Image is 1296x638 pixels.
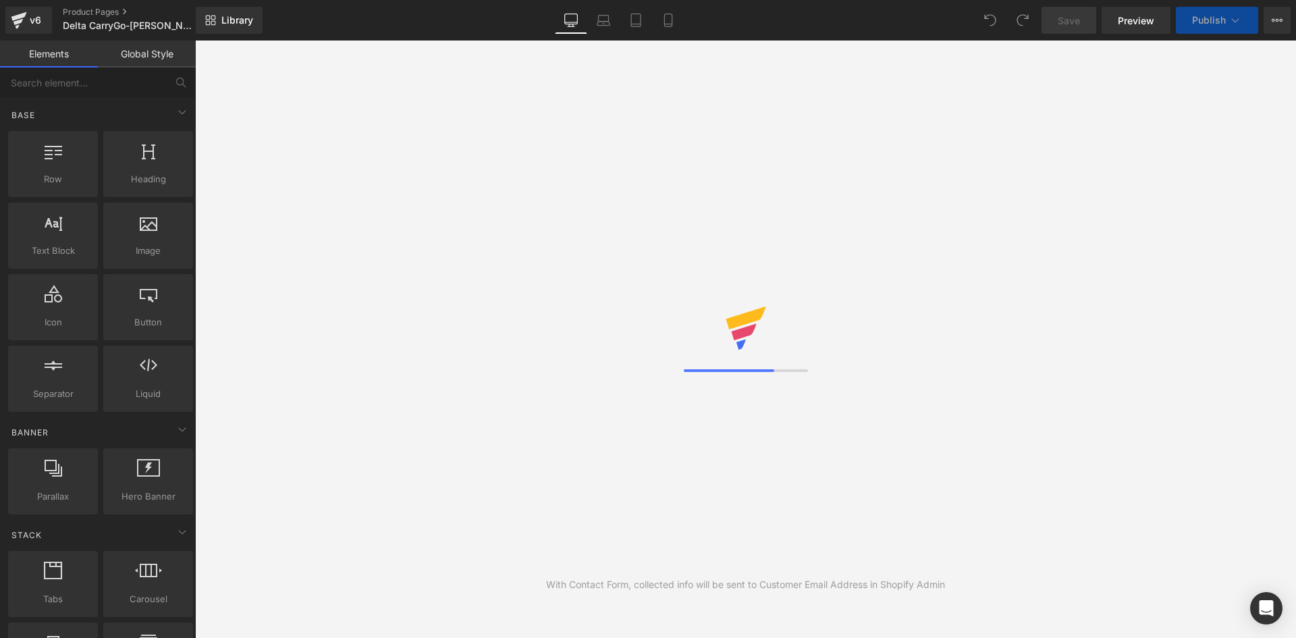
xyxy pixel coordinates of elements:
span: Library [221,14,253,26]
span: Hero Banner [107,489,189,504]
span: Parallax [12,489,94,504]
button: More [1264,7,1291,34]
span: Liquid [107,387,189,401]
button: Undo [977,7,1004,34]
span: Carousel [107,592,189,606]
a: New Library [196,7,263,34]
button: Redo [1009,7,1036,34]
div: With Contact Form, collected info will be sent to Customer Email Address in Shopify Admin [546,577,945,592]
a: Desktop [555,7,587,34]
a: Global Style [98,41,196,68]
span: Publish [1192,15,1226,26]
a: Tablet [620,7,652,34]
span: Preview [1118,14,1154,28]
span: Icon [12,315,94,329]
span: Separator [12,387,94,401]
span: Button [107,315,189,329]
span: Base [10,109,36,122]
span: Text Block [12,244,94,258]
span: Tabs [12,592,94,606]
span: Banner [10,426,50,439]
a: Product Pages [63,7,218,18]
div: v6 [27,11,44,29]
span: Row [12,172,94,186]
span: Image [107,244,189,258]
span: Stack [10,529,43,541]
a: Preview [1102,7,1170,34]
button: Publish [1176,7,1258,34]
a: v6 [5,7,52,34]
span: Heading [107,172,189,186]
a: Mobile [652,7,684,34]
span: Delta CarryGo-[PERSON_NAME]-new [63,20,192,31]
a: Laptop [587,7,620,34]
div: Open Intercom Messenger [1250,592,1282,624]
span: Save [1058,14,1080,28]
